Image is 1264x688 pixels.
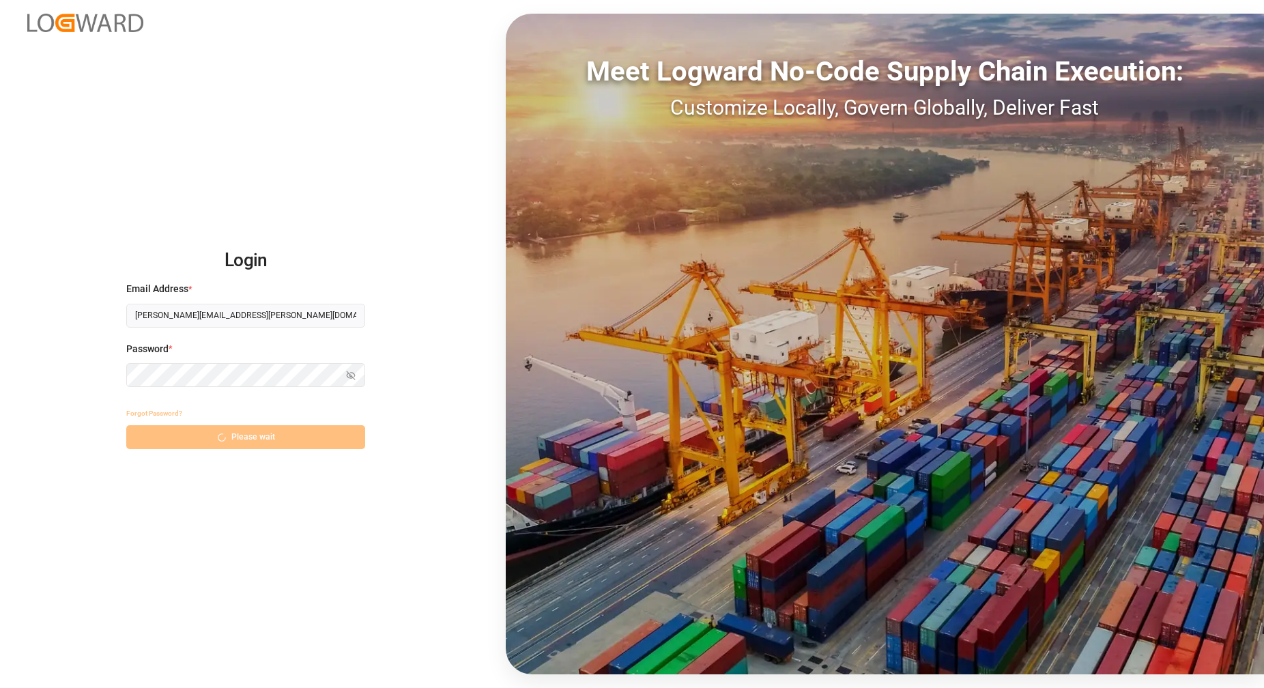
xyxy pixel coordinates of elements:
[126,239,365,283] h2: Login
[126,282,188,296] span: Email Address
[126,304,365,328] input: Enter your email
[506,51,1264,92] div: Meet Logward No-Code Supply Chain Execution:
[27,14,143,32] img: Logward_new_orange.png
[506,92,1264,123] div: Customize Locally, Govern Globally, Deliver Fast
[126,342,169,356] span: Password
